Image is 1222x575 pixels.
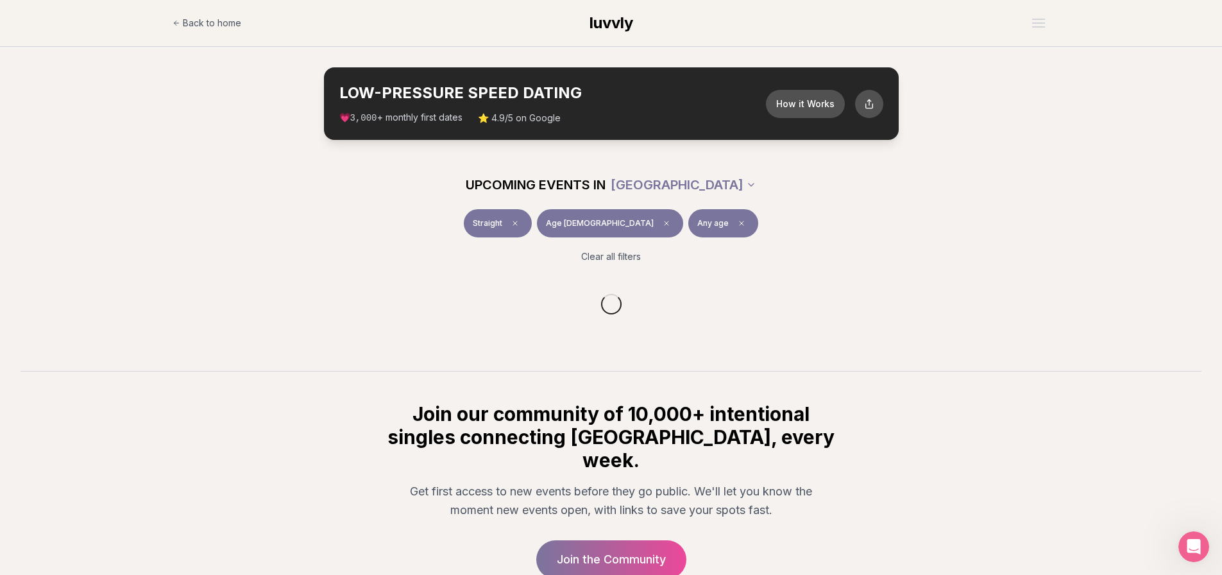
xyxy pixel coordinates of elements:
[537,209,683,237] button: Age [DEMOGRAPHIC_DATA]Clear age
[697,218,729,228] span: Any age
[396,482,827,520] p: Get first access to new events before they go public. We'll let you know the moment new events op...
[473,218,502,228] span: Straight
[573,243,649,271] button: Clear all filters
[350,113,377,123] span: 3,000
[339,111,462,124] span: 💗 + monthly first dates
[659,216,674,231] span: Clear age
[1178,531,1209,562] iframe: Intercom live chat
[766,90,845,118] button: How it Works
[611,171,756,199] button: [GEOGRAPHIC_DATA]
[688,209,758,237] button: Any ageClear preference
[183,17,241,30] span: Back to home
[590,13,633,32] span: luvvly
[464,209,532,237] button: StraightClear event type filter
[590,13,633,33] a: luvvly
[1027,13,1050,33] button: Open menu
[478,112,561,124] span: ⭐ 4.9/5 on Google
[507,216,523,231] span: Clear event type filter
[734,216,749,231] span: Clear preference
[546,218,654,228] span: Age [DEMOGRAPHIC_DATA]
[386,402,837,472] h2: Join our community of 10,000+ intentional singles connecting [GEOGRAPHIC_DATA], every week.
[173,10,241,36] a: Back to home
[339,83,766,103] h2: LOW-PRESSURE SPEED DATING
[466,176,606,194] span: UPCOMING EVENTS IN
